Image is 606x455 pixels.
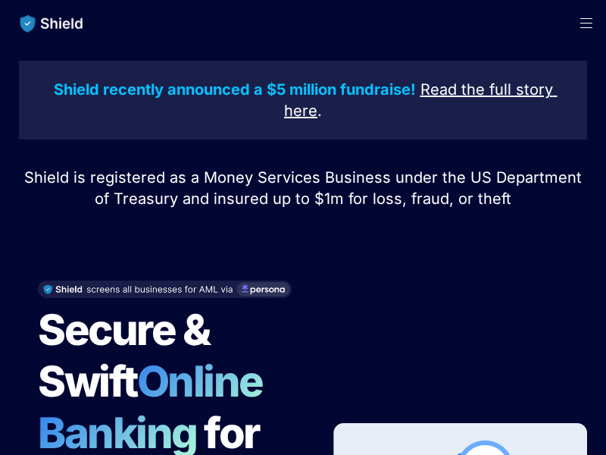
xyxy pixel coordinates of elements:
[284,104,317,119] a: here
[420,80,553,99] u: Read the full story
[38,304,217,407] span: Secure & Swift
[54,80,416,99] strong: Shield recently announced a $5 million fundraise!
[284,102,317,120] u: here
[13,8,91,39] img: website logo
[420,83,553,98] a: Read the full story
[317,102,322,120] span: .
[24,168,586,208] span: Shield is registered as a Money Services Business under the US Department of Treasury and insured...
